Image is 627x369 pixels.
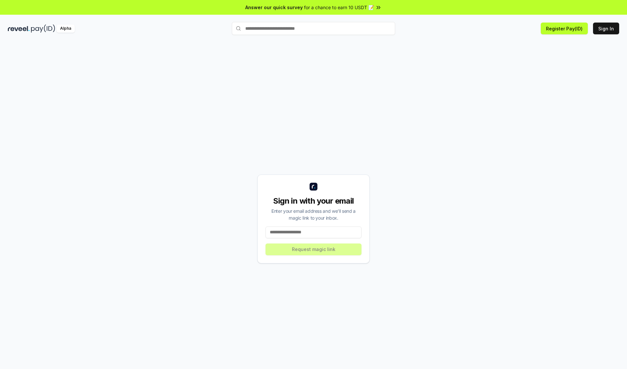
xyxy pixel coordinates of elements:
img: pay_id [31,25,55,33]
div: Alpha [56,25,75,33]
button: Register Pay(ID) [541,23,588,34]
span: for a chance to earn 10 USDT 📝 [304,4,374,11]
button: Sign In [593,23,619,34]
img: reveel_dark [8,25,30,33]
img: logo_small [310,183,317,191]
div: Sign in with your email [265,196,362,206]
span: Answer our quick survey [245,4,303,11]
div: Enter your email address and we’ll send a magic link to your inbox. [265,208,362,221]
